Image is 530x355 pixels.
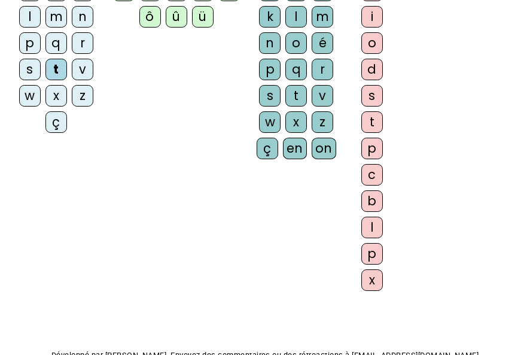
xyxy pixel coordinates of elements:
div: r [72,32,93,54]
div: i [361,6,383,28]
div: o [361,32,383,54]
div: t [45,59,67,80]
div: w [259,111,281,133]
div: ç [45,111,67,133]
div: t [285,85,307,107]
div: s [361,85,383,107]
div: v [312,85,333,107]
div: d [361,59,383,80]
div: l [361,217,383,238]
div: b [361,190,383,212]
div: p [259,59,281,80]
div: z [72,85,93,107]
div: é [312,32,333,54]
div: x [45,85,67,107]
div: v [72,59,93,80]
div: q [285,59,307,80]
div: c [361,164,383,186]
div: w [19,85,41,107]
div: x [361,269,383,291]
div: o [285,32,307,54]
div: z [312,111,333,133]
div: s [259,85,281,107]
div: on [312,138,336,159]
div: t [361,111,383,133]
div: x [285,111,307,133]
div: ü [192,6,214,28]
div: s [19,59,41,80]
div: p [19,32,41,54]
div: m [312,6,333,28]
div: p [361,243,383,265]
div: q [45,32,67,54]
div: k [259,6,281,28]
div: n [259,32,281,54]
div: r [312,59,333,80]
div: m [45,6,67,28]
div: p [361,138,383,159]
div: en [283,138,307,159]
div: l [19,6,41,28]
div: û [166,6,187,28]
div: ô [139,6,161,28]
div: ç [257,138,278,159]
div: l [285,6,307,28]
div: n [72,6,93,28]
